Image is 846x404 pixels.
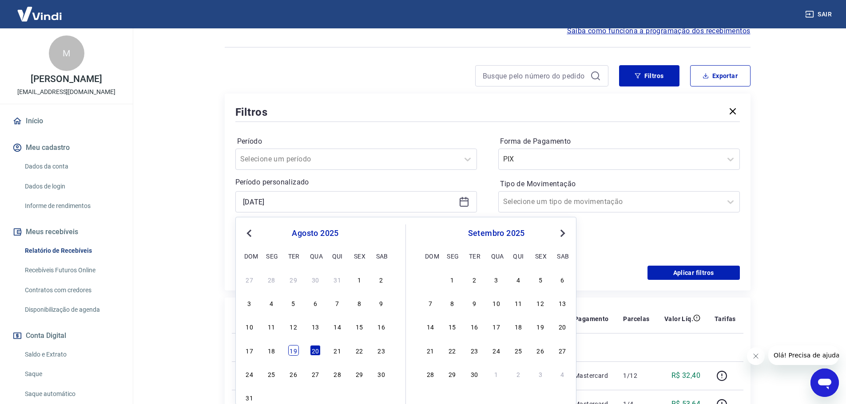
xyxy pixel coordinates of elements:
[244,298,255,308] div: Choose domingo, 3 de agosto de 2025
[332,274,343,285] div: Choose quinta-feira, 31 de julho de 2025
[425,321,436,332] div: Choose domingo, 14 de setembro de 2025
[557,251,568,261] div: sab
[513,369,524,379] div: Choose quinta-feira, 2 de outubro de 2025
[354,274,365,285] div: Choose sexta-feira, 1 de agosto de 2025
[266,392,277,403] div: Choose segunda-feira, 1 de setembro de 2025
[447,274,457,285] div: Choose segunda-feira, 1 de setembro de 2025
[288,369,299,379] div: Choose terça-feira, 26 de agosto de 2025
[266,298,277,308] div: Choose segunda-feira, 4 de agosto de 2025
[354,369,365,379] div: Choose sexta-feira, 29 de agosto de 2025
[332,392,343,403] div: Choose quinta-feira, 4 de setembro de 2025
[266,251,277,261] div: seg
[513,345,524,356] div: Choose quinta-feira, 25 de setembro de 2025
[376,251,387,261] div: sab
[310,251,321,261] div: qua
[310,392,321,403] div: Choose quarta-feira, 3 de setembro de 2025
[11,138,122,157] button: Meu cadastro
[354,392,365,403] div: Choose sexta-feira, 5 de setembro de 2025
[513,298,524,308] div: Choose quinta-feira, 11 de setembro de 2025
[447,321,457,332] div: Choose segunda-feira, 15 de setembro de 2025
[235,177,477,188] p: Período personalizado
[310,298,321,308] div: Choose quarta-feira, 6 de agosto de 2025
[17,87,115,97] p: [EMAIL_ADDRESS][DOMAIN_NAME]
[354,321,365,332] div: Choose sexta-feira, 15 de agosto de 2025
[557,274,568,285] div: Choose sábado, 6 de setembro de 2025
[447,345,457,356] div: Choose segunda-feira, 22 de setembro de 2025
[237,136,475,147] label: Período
[49,35,84,71] div: M
[288,392,299,403] div: Choose terça-feira, 2 de setembro de 2025
[354,345,365,356] div: Choose sexta-feira, 22 de agosto de 2025
[469,298,480,308] div: Choose terça-feira, 9 de setembro de 2025
[768,345,839,365] iframe: Mensagem da empresa
[244,321,255,332] div: Choose domingo, 10 de agosto de 2025
[535,345,546,356] div: Choose sexta-feira, 26 de setembro de 2025
[513,251,524,261] div: qui
[424,273,569,380] div: month 2025-09
[747,347,765,365] iframe: Fechar mensagem
[469,369,480,379] div: Choose terça-feira, 30 de setembro de 2025
[469,321,480,332] div: Choose terça-feira, 16 de setembro de 2025
[21,177,122,196] a: Dados de login
[425,369,436,379] div: Choose domingo, 28 de setembro de 2025
[354,251,365,261] div: sex
[491,298,502,308] div: Choose quarta-feira, 10 de setembro de 2025
[574,314,609,323] p: Pagamento
[21,242,122,260] a: Relatório de Recebíveis
[803,6,835,23] button: Sair
[288,321,299,332] div: Choose terça-feira, 12 de agosto de 2025
[447,369,457,379] div: Choose segunda-feira, 29 de setembro de 2025
[11,0,68,27] img: Vindi
[5,6,75,13] span: Olá! Precisa de ajuda?
[469,345,480,356] div: Choose terça-feira, 23 de setembro de 2025
[11,222,122,242] button: Meus recebíveis
[557,321,568,332] div: Choose sábado, 20 de setembro de 2025
[244,228,254,239] button: Previous Month
[376,298,387,308] div: Choose sábado, 9 de agosto de 2025
[491,251,502,261] div: qua
[425,251,436,261] div: dom
[244,251,255,261] div: dom
[500,136,738,147] label: Forma de Pagamento
[535,251,546,261] div: sex
[376,392,387,403] div: Choose sábado, 6 de setembro de 2025
[425,274,436,285] div: Choose domingo, 31 de agosto de 2025
[500,179,738,189] label: Tipo de Movimentação
[31,75,102,84] p: [PERSON_NAME]
[376,321,387,332] div: Choose sábado, 16 de agosto de 2025
[557,369,568,379] div: Choose sábado, 4 de outubro de 2025
[469,274,480,285] div: Choose terça-feira, 2 de setembro de 2025
[266,345,277,356] div: Choose segunda-feira, 18 de agosto de 2025
[288,251,299,261] div: ter
[244,274,255,285] div: Choose domingo, 27 de julho de 2025
[21,197,122,215] a: Informe de rendimentos
[574,371,609,380] p: Mastercard
[513,321,524,332] div: Choose quinta-feira, 18 de setembro de 2025
[715,314,736,323] p: Tarifas
[425,345,436,356] div: Choose domingo, 21 de setembro de 2025
[491,345,502,356] div: Choose quarta-feira, 24 de setembro de 2025
[376,274,387,285] div: Choose sábado, 2 de agosto de 2025
[424,228,569,239] div: setembro 2025
[535,274,546,285] div: Choose sexta-feira, 5 de setembro de 2025
[690,65,751,86] button: Exportar
[671,370,700,381] p: R$ 32,40
[491,274,502,285] div: Choose quarta-feira, 3 de setembro de 2025
[244,392,255,403] div: Choose domingo, 31 de agosto de 2025
[310,274,321,285] div: Choose quarta-feira, 30 de julho de 2025
[266,274,277,285] div: Choose segunda-feira, 28 de julho de 2025
[310,321,321,332] div: Choose quarta-feira, 13 de agosto de 2025
[266,369,277,379] div: Choose segunda-feira, 25 de agosto de 2025
[491,369,502,379] div: Choose quarta-feira, 1 de outubro de 2025
[244,369,255,379] div: Choose domingo, 24 de agosto de 2025
[567,26,751,36] span: Saiba como funciona a programação dos recebimentos
[243,228,388,239] div: agosto 2025
[354,298,365,308] div: Choose sexta-feira, 8 de agosto de 2025
[425,298,436,308] div: Choose domingo, 7 de setembro de 2025
[447,298,457,308] div: Choose segunda-feira, 8 de setembro de 2025
[513,274,524,285] div: Choose quinta-feira, 4 de setembro de 2025
[623,371,650,380] p: 1/12
[243,195,455,208] input: Data inicial
[332,251,343,261] div: qui
[288,345,299,356] div: Choose terça-feira, 19 de agosto de 2025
